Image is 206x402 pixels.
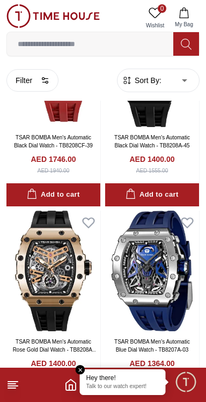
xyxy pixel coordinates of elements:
[142,21,168,29] span: Wishlist
[31,358,76,369] h4: AED 1400.00
[6,211,100,331] img: TSAR BOMBA Men's Automatic Rose Gold Dial Watch - TB8208A-16
[27,189,79,201] div: Add to cart
[6,69,58,92] button: Filter
[133,75,161,86] span: Sort By:
[31,154,76,165] h4: AED 1746.00
[174,370,198,394] div: Chat Widget
[86,383,159,391] p: Talk to our watch expert!
[64,378,77,391] a: Home
[126,189,178,201] div: Add to cart
[38,167,70,175] div: AED 1940.00
[86,374,159,382] div: Hey there!
[105,183,199,206] button: Add to cart
[129,154,174,165] h4: AED 1400.00
[171,20,197,28] span: My Bag
[14,135,93,148] a: TSAR BOMBA Men's Automatic Black Dial Watch - TB8208CF-39
[168,4,200,32] button: My Bag
[6,4,100,28] img: ...
[158,4,166,13] span: 0
[122,75,161,86] button: Sort By:
[13,339,98,361] a: TSAR BOMBA Men's Automatic Rose Gold Dial Watch - TB8208A-16
[76,365,85,375] em: Close tooltip
[114,135,190,148] a: TSAR BOMBA Men's Automatic Black Dial Watch - TB8208A-45
[114,339,190,353] a: TSAR BOMBA Men's Automatic Blue Dial Watch - TB8207A-03
[129,358,174,369] h4: AED 1364.00
[105,211,199,331] img: TSAR BOMBA Men's Automatic Blue Dial Watch - TB8207A-03
[136,167,168,175] div: AED 1555.00
[142,4,168,32] a: 0Wishlist
[6,183,100,206] button: Add to cart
